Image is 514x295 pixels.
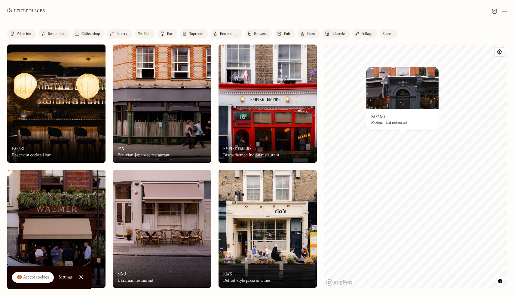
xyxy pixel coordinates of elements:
a: Bar [158,29,177,38]
div: Stores [383,32,392,36]
a: Brewery [245,29,272,38]
img: Fan [113,45,211,163]
a: Pub [274,29,295,38]
a: SinoSinoSinoUkranian restaurant [113,170,211,288]
a: Coffee shop [72,29,105,38]
a: Wine bar [7,29,36,38]
a: Mapbox homepage [326,279,352,286]
a: 🍪 Accept cookies [12,272,54,283]
a: Foliage [352,29,377,38]
img: Parasol [7,45,106,163]
a: ParasolParasolParasolBasement cocktail bar [7,45,106,163]
div: Coffee shop [81,32,100,36]
h3: Fan [118,146,124,152]
a: Restaurant [38,29,70,38]
div: Settings [59,275,73,279]
canvas: Map [324,45,507,288]
div: Foliage [361,32,372,36]
div: Detroit-style pizza & wines [223,278,271,283]
div: Bar [167,32,173,36]
div: Modern Thai restaurant [371,121,407,125]
a: Bottle shop [210,29,242,38]
a: The Walmer CastleThe Walmer CastleThe [PERSON_NAME][GEOGRAPHIC_DATA]Cosy pub [7,170,106,288]
a: Pizza [297,29,320,38]
img: The Walmer Castle [7,170,106,288]
h3: Sino [118,271,126,277]
a: Ria'sRia'sRia'sDetroit-style pizza & wines [219,170,317,288]
span: Toggle attribution [498,278,502,284]
a: FarangFarangFarangModern Thai restaurant [366,67,439,130]
div: Restaurant [48,32,65,36]
div: Deli [144,32,151,36]
button: Find my location [495,48,504,56]
a: Taproom [180,29,208,38]
div: Peruvian-Japanese restaurant [118,153,170,158]
div: Pizza [307,32,315,36]
a: Stores [380,29,397,38]
div: Disco-themed Indian restaurant [223,153,279,158]
div: Lifestyle [332,32,345,36]
a: FanFanFanPeruvian-Japanese restaurant [113,45,211,163]
h3: Farang [371,114,385,119]
a: Bakery [107,29,132,38]
img: Farang [366,67,439,109]
img: Ria's [219,170,317,288]
a: Deli [135,29,155,38]
img: Empire Empire [219,45,317,163]
a: Settings [59,271,73,284]
a: Close Cookie Popup [75,271,87,283]
div: Bakery [116,32,127,36]
div: Pub [284,32,290,36]
div: Brewery [254,32,267,36]
h3: Ria's [223,271,232,277]
img: Sino [113,170,211,288]
div: Basement cocktail bar [12,153,51,158]
a: Lifestyle [322,29,350,38]
div: Wine bar [17,32,31,36]
h3: Empire Empire [223,146,252,152]
div: Taproom [189,32,203,36]
button: Toggle attribution [497,278,504,285]
div: Bottle shop [220,32,237,36]
div: 🍪 Accept cookies [17,275,49,281]
div: Ukranian restaurant [118,278,153,283]
h3: Parasol [12,146,28,152]
a: Empire EmpireEmpire EmpireEmpire EmpireDisco-themed Indian restaurant [219,45,317,163]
